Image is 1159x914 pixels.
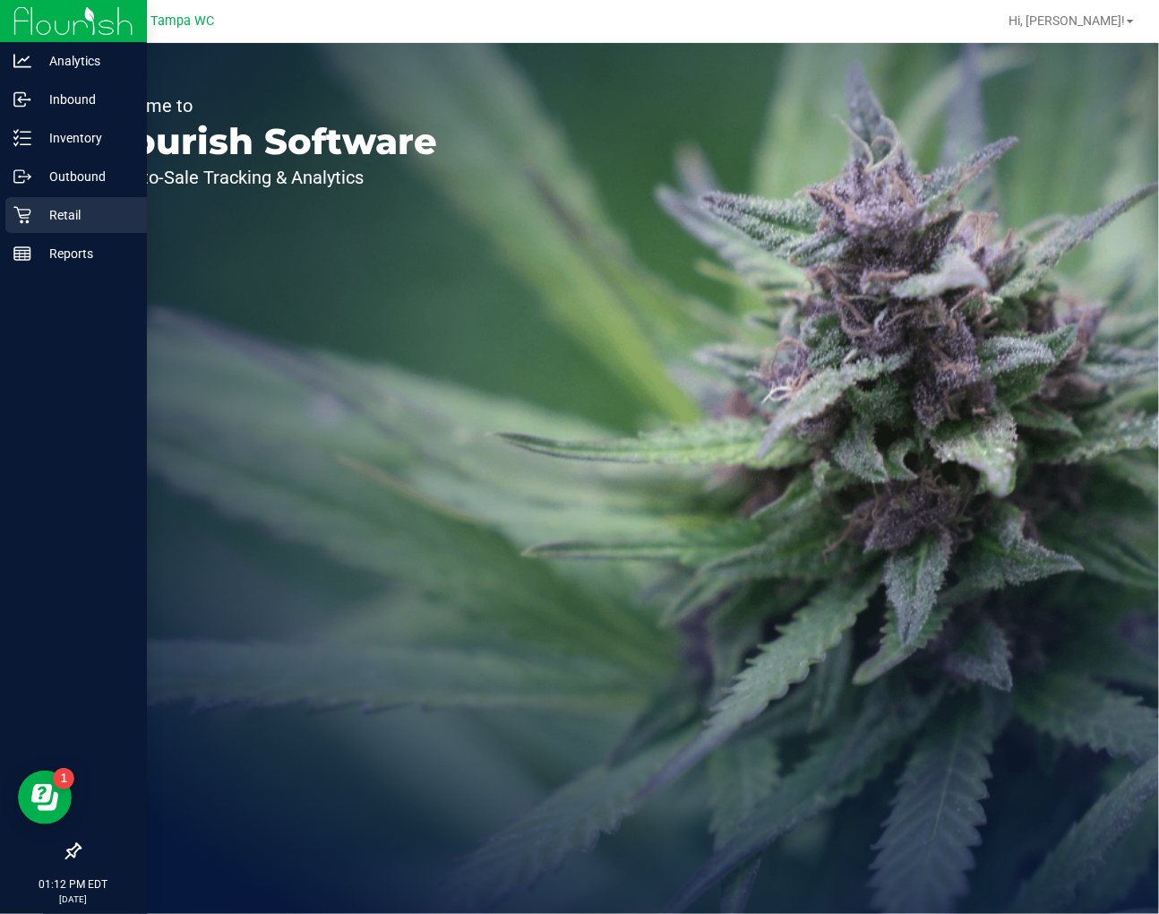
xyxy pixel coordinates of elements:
inline-svg: Reports [13,245,31,263]
p: [DATE] [8,892,139,906]
inline-svg: Outbound [13,168,31,185]
p: Outbound [31,166,139,187]
p: Retail [31,204,139,226]
span: Tampa WC [151,13,215,29]
p: Welcome to [97,97,437,115]
p: 01:12 PM EDT [8,876,139,892]
p: Reports [31,243,139,264]
p: Inventory [31,127,139,149]
inline-svg: Analytics [13,52,31,70]
span: Hi, [PERSON_NAME]! [1009,13,1125,28]
inline-svg: Inventory [13,129,31,147]
p: Analytics [31,50,139,72]
p: Seed-to-Sale Tracking & Analytics [97,168,437,186]
iframe: Resource center unread badge [53,768,74,789]
iframe: Resource center [18,771,72,824]
p: Flourish Software [97,124,437,160]
inline-svg: Inbound [13,91,31,108]
inline-svg: Retail [13,206,31,224]
p: Inbound [31,89,139,110]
